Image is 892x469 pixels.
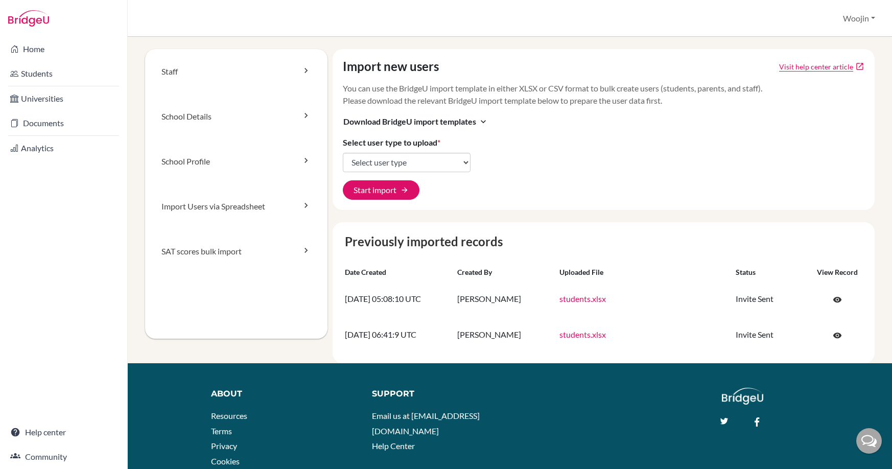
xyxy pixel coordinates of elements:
[343,59,439,74] h4: Import new users
[559,330,606,339] a: students.xlsx
[2,113,125,133] a: Documents
[453,282,555,317] td: [PERSON_NAME]
[343,82,864,107] p: You can use the BridgeU import template in either XLSX or CSV format to bulk create users (studen...
[833,295,842,304] span: visibility
[732,317,808,353] td: Invite Sent
[401,186,409,194] span: arrow_forward
[145,229,327,274] a: SAT scores bulk import
[211,441,237,451] a: Privacy
[2,63,125,84] a: Students
[372,388,499,400] div: Support
[372,441,415,451] a: Help Center
[145,49,327,94] a: Staff
[341,282,453,317] td: [DATE] 05:08:10 UTC
[145,139,327,184] a: School Profile
[211,426,232,436] a: Terms
[2,138,125,158] a: Analytics
[211,456,240,466] a: Cookies
[2,422,125,442] a: Help center
[343,115,476,128] span: Download BridgeU import templates
[453,263,555,282] th: Created by
[838,9,880,28] button: Woojin
[779,61,853,72] a: Click to open Tracking student registration article in a new tab
[855,62,864,71] a: open_in_new
[341,232,866,251] caption: Previously imported records
[145,184,327,229] a: Import Users via Spreadsheet
[808,263,866,282] th: View record
[2,447,125,467] a: Community
[822,290,853,309] a: Click to open the record on its current state
[478,116,488,127] i: expand_more
[145,94,327,139] a: School Details
[372,411,480,436] a: Email us at [EMAIL_ADDRESS][DOMAIN_NAME]
[211,411,247,420] a: Resources
[211,388,349,400] div: About
[555,263,732,282] th: Uploaded file
[833,331,842,340] span: visibility
[732,263,808,282] th: Status
[343,136,440,149] label: Select user type to upload
[341,263,453,282] th: Date created
[2,88,125,109] a: Universities
[722,388,763,405] img: logo_white@2x-f4f0deed5e89b7ecb1c2cc34c3e3d731f90f0f143d5ea2071677605dd97b5244.png
[341,317,453,353] td: [DATE] 06:41:9 UTC
[732,282,808,317] td: Invite Sent
[8,10,49,27] img: Bridge-U
[343,115,489,128] button: Download BridgeU import templatesexpand_more
[2,39,125,59] a: Home
[559,294,606,303] a: students.xlsx
[822,325,853,345] a: Click to open the record on its current state
[453,317,555,353] td: [PERSON_NAME]
[343,180,419,200] button: Start import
